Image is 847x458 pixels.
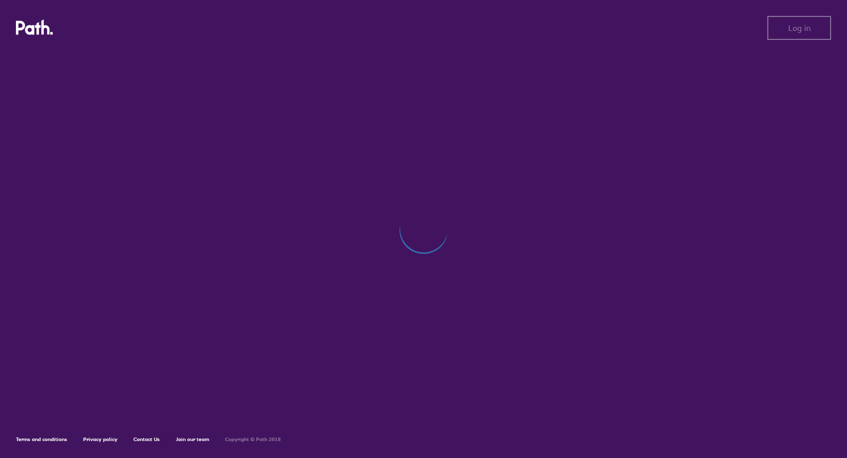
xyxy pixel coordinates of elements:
[176,436,209,443] a: Join our team
[16,436,67,443] a: Terms and conditions
[788,23,811,32] span: Log in
[767,16,831,40] button: Log in
[83,436,118,443] a: Privacy policy
[225,437,281,443] h6: Copyright © Path 2018
[133,436,160,443] a: Contact Us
